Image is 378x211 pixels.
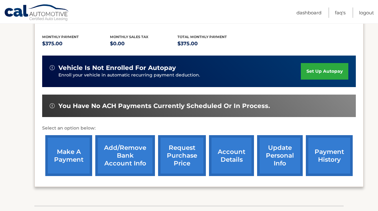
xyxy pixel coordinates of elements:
[306,135,353,176] a: payment history
[58,102,270,110] span: You have no ACH payments currently scheduled or in process.
[209,135,254,176] a: account details
[95,135,155,176] a: Add/Remove bank account info
[45,135,92,176] a: make a payment
[50,65,55,70] img: alert-white.svg
[58,72,301,79] p: Enroll your vehicle in automatic recurring payment deduction.
[296,7,321,18] a: Dashboard
[110,39,178,48] p: $0.00
[50,103,55,108] img: alert-white.svg
[42,35,79,39] span: Monthly Payment
[4,4,70,22] a: Cal Automotive
[42,125,356,132] p: Select an option below:
[335,7,346,18] a: FAQ's
[301,63,348,80] a: set up autopay
[257,135,303,176] a: update personal info
[58,64,176,72] span: vehicle is not enrolled for autopay
[177,35,227,39] span: Total Monthly Payment
[42,39,110,48] p: $375.00
[158,135,206,176] a: request purchase price
[359,7,374,18] a: Logout
[177,39,245,48] p: $375.00
[110,35,148,39] span: Monthly sales Tax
